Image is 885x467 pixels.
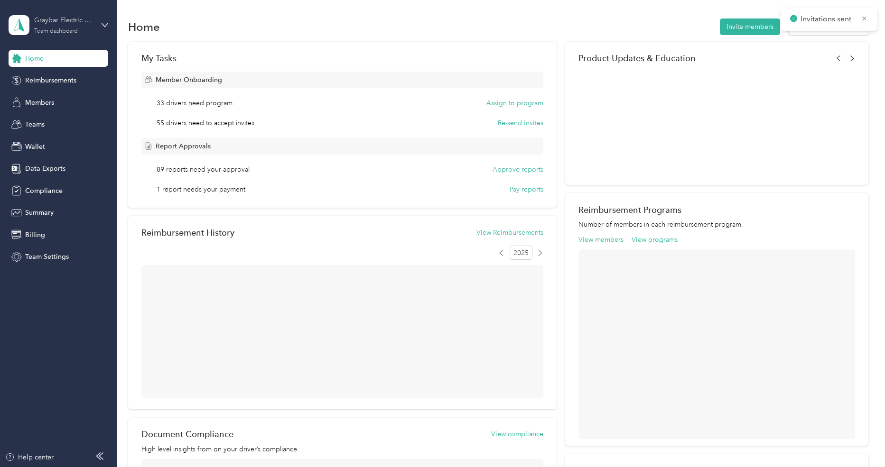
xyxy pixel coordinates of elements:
[141,444,543,454] p: High level insights from on your driver’s compliance.
[510,184,543,194] button: Pay reports
[141,228,234,238] h2: Reimbursement History
[141,429,233,439] h2: Document Compliance
[157,184,245,194] span: 1 report needs your payment
[491,429,543,439] button: View compliance
[498,118,543,128] button: Re-send invites
[578,53,696,63] span: Product Updates & Education
[486,98,543,108] button: Assign to program
[578,220,856,229] p: Number of members in each reimbursement program.
[578,205,856,215] h2: Reimbursement Programs
[632,235,678,245] button: View programs
[157,165,250,174] span: 89 reports need your approval
[510,246,532,260] span: 2025
[25,54,44,64] span: Home
[141,53,543,63] div: My Tasks
[156,75,222,85] span: Member Onboarding
[128,22,160,32] h1: Home
[801,13,854,25] p: Invitations sent
[34,28,78,34] div: Team dashboard
[34,15,93,25] div: Graybar Electric Company, Inc
[578,235,624,245] button: View members
[25,75,76,85] span: Reimbursements
[25,252,69,262] span: Team Settings
[476,228,543,238] button: View Reimbursements
[25,142,45,152] span: Wallet
[720,18,780,35] button: Invite members
[5,452,54,462] button: Help center
[156,141,211,151] span: Report Approvals
[25,230,45,240] span: Billing
[25,186,63,196] span: Compliance
[157,118,254,128] span: 55 drivers need to accept invites
[157,98,233,108] span: 33 drivers need program
[25,119,45,129] span: Teams
[25,208,54,218] span: Summary
[493,165,543,174] button: Approve reports
[25,164,65,174] span: Data Exports
[25,98,54,108] span: Members
[832,414,885,467] iframe: Everlance-gr Chat Button Frame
